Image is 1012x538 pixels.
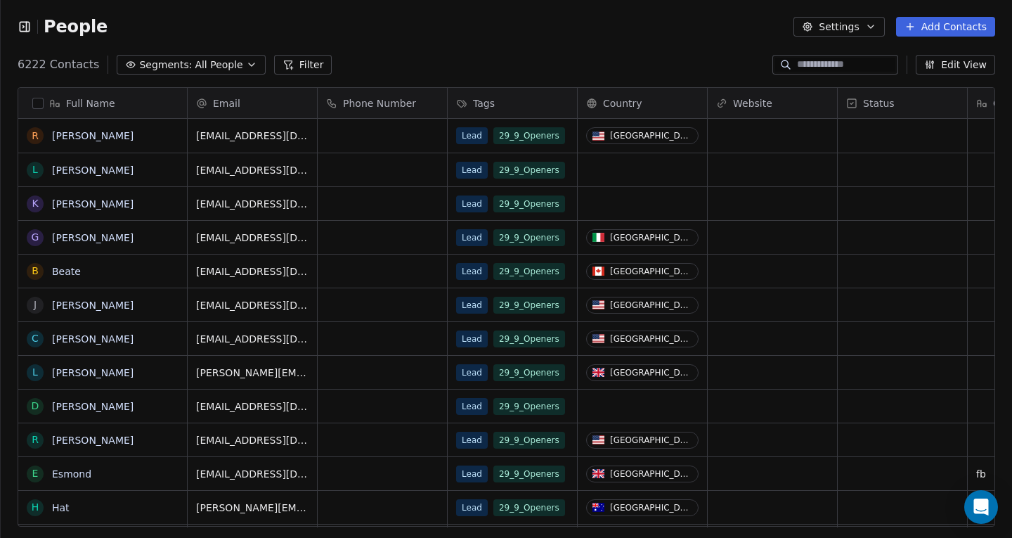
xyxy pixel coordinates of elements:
span: [EMAIL_ADDRESS][DOMAIN_NAME] [196,467,309,481]
span: 6222 Contacts [18,56,99,73]
span: Lead [456,162,488,179]
div: L [32,365,38,380]
span: People [44,16,108,37]
div: R [32,433,39,447]
div: [GEOGRAPHIC_DATA] [610,503,692,513]
span: Status [863,96,895,110]
span: Phone Number [343,96,416,110]
span: [EMAIL_ADDRESS][DOMAIN_NAME] [196,129,309,143]
span: 29_9_Openers [493,229,565,246]
span: [EMAIL_ADDRESS][DOMAIN_NAME] [196,163,309,177]
a: [PERSON_NAME] [52,333,134,345]
a: [PERSON_NAME] [52,165,134,176]
div: [GEOGRAPHIC_DATA] [610,233,692,243]
div: [GEOGRAPHIC_DATA] [610,435,692,445]
span: [PERSON_NAME][EMAIL_ADDRESS][PERSON_NAME][DOMAIN_NAME] [196,366,309,380]
div: Website [708,88,837,118]
a: [PERSON_NAME] [52,198,134,210]
div: Email [188,88,317,118]
span: Lead [456,229,488,246]
span: 29_9_Openers [493,398,565,415]
span: 29_9_Openers [493,297,565,314]
span: Lead [456,263,488,280]
span: 29_9_Openers [493,499,565,516]
span: Country [603,96,642,110]
div: [GEOGRAPHIC_DATA] [610,267,692,276]
span: Lead [456,499,488,516]
span: Lead [456,331,488,347]
span: [EMAIL_ADDRESS][DOMAIN_NAME] [196,332,309,346]
span: Email [213,96,240,110]
a: Hat [52,502,70,513]
div: Open Intercom Messenger [964,490,998,524]
span: Lead [456,196,488,212]
span: [EMAIL_ADDRESS][DOMAIN_NAME] [196,298,309,312]
a: [PERSON_NAME] [52,130,134,141]
span: Lead [456,297,488,314]
span: 29_9_Openers [493,263,565,280]
span: Lead [456,398,488,415]
div: R [32,129,39,143]
span: 29_9_Openers [493,331,565,347]
div: Full Name [18,88,187,118]
a: [PERSON_NAME] [52,300,134,311]
span: 29_9_Openers [493,196,565,212]
span: All People [195,58,242,72]
span: 29_9_Openers [493,364,565,381]
span: [EMAIL_ADDRESS][DOMAIN_NAME] [196,264,309,278]
span: Lead [456,432,488,449]
span: 29_9_Openers [493,127,565,144]
span: [EMAIL_ADDRESS][DOMAIN_NAME] [196,399,309,414]
div: grid [18,119,188,527]
div: E [32,466,39,481]
span: Lead [456,127,488,144]
div: [GEOGRAPHIC_DATA] [610,334,692,344]
span: [EMAIL_ADDRESS][DOMAIN_NAME] [196,231,309,245]
button: Edit View [916,55,995,75]
span: Lead [456,466,488,482]
a: [PERSON_NAME] [52,367,134,378]
div: Phone Number [318,88,447,118]
button: Settings [793,17,884,37]
a: [PERSON_NAME] [52,232,134,243]
span: [EMAIL_ADDRESS][DOMAIN_NAME] [196,197,309,211]
span: Segments: [139,58,192,72]
span: Lead [456,364,488,381]
div: Status [838,88,967,118]
a: [PERSON_NAME] [52,401,134,412]
span: [PERSON_NAME][EMAIL_ADDRESS][DOMAIN_NAME] [196,501,309,515]
span: 29_9_Openers [493,162,565,179]
div: c [32,331,39,346]
div: B [32,264,39,278]
div: D [32,399,39,414]
div: H [32,500,39,515]
button: Add Contacts [896,17,995,37]
a: Esmond [52,468,91,480]
span: Full Name [66,96,115,110]
div: [GEOGRAPHIC_DATA] [610,131,692,141]
span: [EMAIL_ADDRESS][DOMAIN_NAME] [196,433,309,447]
div: K [32,196,38,211]
button: Filter [274,55,332,75]
div: [GEOGRAPHIC_DATA] [610,300,692,310]
div: J [34,297,37,312]
div: [GEOGRAPHIC_DATA] [610,469,692,479]
a: Beate [52,266,81,277]
div: [GEOGRAPHIC_DATA] [610,368,692,378]
div: Country [578,88,707,118]
a: [PERSON_NAME] [52,435,134,446]
div: L [32,162,38,177]
div: G [32,230,39,245]
span: 29_9_Openers [493,432,565,449]
span: 29_9_Openers [493,466,565,482]
span: Website [733,96,772,110]
div: Tags [448,88,577,118]
span: Tags [473,96,495,110]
